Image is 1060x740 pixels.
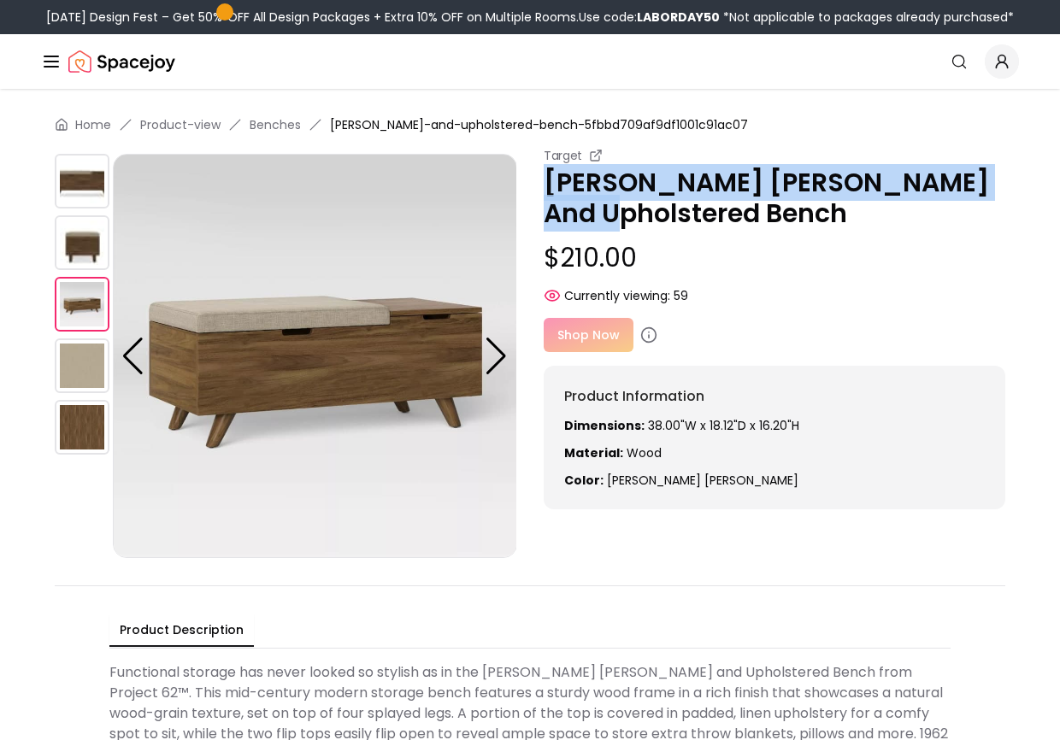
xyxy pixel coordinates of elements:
[564,417,985,434] p: 38.00"W x 18.12"D x 16.20"H
[55,277,109,332] img: https://storage.googleapis.com/spacejoy-main/assets/5fbbd709af9df1001c91ac07/product_2_e8fobelj8cia
[46,9,1014,26] div: [DATE] Design Fest – Get 50% OFF All Design Packages + Extra 10% OFF on Multiple Rooms.
[55,116,1005,133] nav: breadcrumb
[140,116,221,133] a: Product-view
[564,472,604,489] strong: Color:
[75,116,111,133] a: Home
[68,44,175,79] img: Spacejoy Logo
[41,34,1019,89] nav: Global
[607,472,798,489] span: [PERSON_NAME] [PERSON_NAME]
[564,386,985,407] h6: Product Information
[55,154,109,208] img: https://storage.googleapis.com/spacejoy-main/assets/5fbbd709af9df1001c91ac07/product_0_5ig97looj3ec
[564,287,670,304] span: Currently viewing:
[544,147,582,164] small: Target
[627,444,662,461] span: Wood
[544,167,1005,229] p: [PERSON_NAME] [PERSON_NAME] And Upholstered Bench
[55,215,109,270] img: https://storage.googleapis.com/spacejoy-main/assets/5fbbd709af9df1001c91ac07/product_1_h63e9ab53g7k
[564,417,645,434] strong: Dimensions:
[564,444,623,461] strong: Material:
[113,154,517,558] img: https://storage.googleapis.com/spacejoy-main/assets/5fbbd709af9df1001c91ac07/product_2_e8fobelj8cia
[330,116,748,133] span: [PERSON_NAME]-and-upholstered-bench-5fbbd709af9df1001c91ac07
[55,338,109,393] img: https://storage.googleapis.com/spacejoy-main/assets/5fbbd709af9df1001c91ac07/product_3_6pj4n9fa4c7l
[55,400,109,455] img: https://storage.googleapis.com/spacejoy-main/assets/5fbbd709af9df1001c91ac07/product_4_hmmfpaabehpd
[68,44,175,79] a: Spacejoy
[637,9,720,26] b: LABORDAY50
[544,243,1005,273] p: $210.00
[674,287,688,304] span: 59
[109,614,254,647] button: Product Description
[579,9,720,26] span: Use code:
[720,9,1014,26] span: *Not applicable to packages already purchased*
[250,116,301,133] a: Benches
